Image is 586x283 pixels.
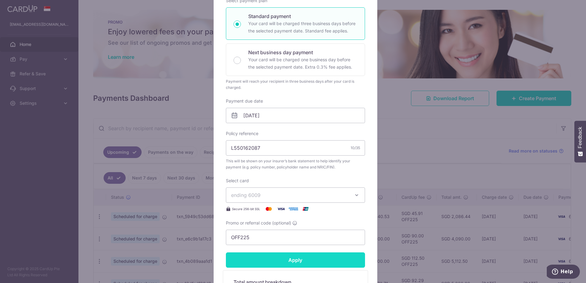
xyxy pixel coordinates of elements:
[248,20,357,35] p: Your card will be charged three business days before the selected payment date. Standard fee appl...
[574,121,586,162] button: Feedback - Show survey
[226,187,365,203] button: ending 6009
[226,252,365,268] input: Apply
[287,205,299,213] img: American Express
[226,98,263,104] label: Payment due date
[248,49,357,56] p: Next business day payment
[231,192,261,198] span: ending 6009
[577,127,583,148] span: Feedback
[226,108,365,123] input: DD / MM / YYYY
[226,220,291,226] span: Promo or referral code (optional)
[275,205,287,213] img: Visa
[226,130,258,137] label: Policy reference
[248,56,357,71] p: Your card will be charged one business day before the selected payment date. Extra 0.3% fee applies.
[226,78,365,91] div: Payment will reach your recipient in three business days after your card is charged.
[299,205,312,213] img: UnionPay
[351,145,360,151] div: 10/35
[226,178,249,184] label: Select card
[547,265,580,280] iframe: Opens a widget where you can find more information
[226,158,365,170] span: This will be shown on your insurer’s bank statement to help identify your payment (e.g. policy nu...
[232,206,260,211] span: Secure 256-bit SSL
[263,205,275,213] img: Mastercard
[248,13,357,20] p: Standard payment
